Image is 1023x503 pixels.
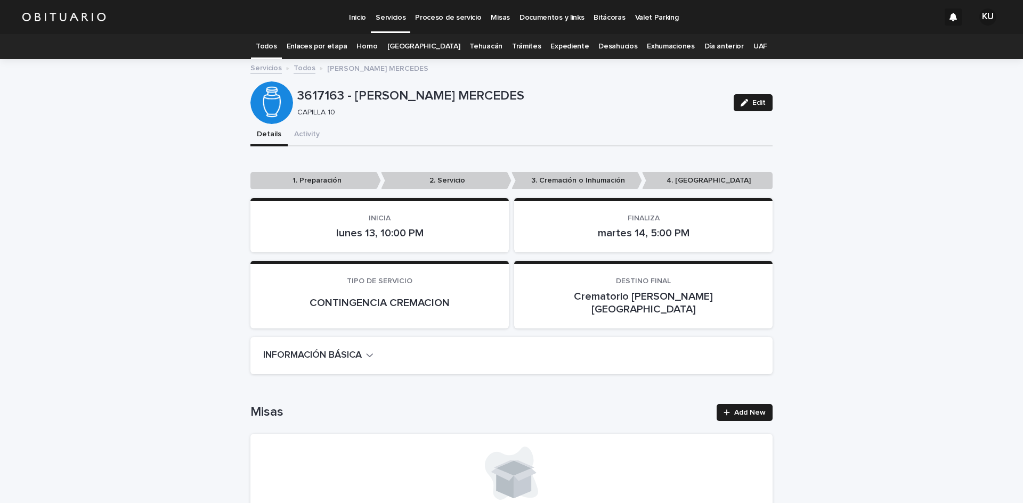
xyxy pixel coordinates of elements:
h2: INFORMACIÓN BÁSICA [263,350,362,361]
button: Activity [288,124,326,146]
a: UAF [753,34,767,59]
p: [PERSON_NAME] MERCEDES [327,62,428,73]
a: Tehuacán [469,34,502,59]
p: 1. Preparación [250,172,381,189]
button: Edit [734,94,773,111]
a: Día anterior [704,34,744,59]
a: Servicios [250,61,282,73]
p: martes 14, 5:00 PM [527,227,760,240]
a: Desahucios [598,34,637,59]
h1: Misas [250,405,710,420]
p: Crematorio [PERSON_NAME][GEOGRAPHIC_DATA] [527,290,760,316]
span: TIPO DE SERVICIO [347,277,412,285]
a: Todos [256,34,277,59]
a: Add New [717,404,773,421]
button: INFORMACIÓN BÁSICA [263,350,374,361]
p: 2. Servicio [381,172,511,189]
a: Trámites [512,34,541,59]
span: Add New [734,409,766,416]
a: Horno [356,34,377,59]
p: 3. Cremación o Inhumación [511,172,642,189]
p: 3617163 - [PERSON_NAME] MERCEDES [297,88,725,104]
span: DESTINO FINAL [616,277,671,285]
p: CONTINGENCIA CREMACION [263,296,496,309]
span: INICIA [369,215,391,222]
p: lunes 13, 10:00 PM [263,227,496,240]
p: 4. [GEOGRAPHIC_DATA] [642,172,773,189]
a: Exhumaciones [647,34,694,59]
img: HUM7g2VNRLqGMmR9WVqf [21,6,107,28]
a: [GEOGRAPHIC_DATA] [387,34,460,59]
span: FINALIZA [628,215,660,222]
div: KU [979,9,996,26]
a: Enlaces por etapa [287,34,347,59]
p: CAPILLA 10 [297,108,721,117]
a: Todos [294,61,315,73]
span: Edit [752,99,766,106]
button: Details [250,124,288,146]
a: Expediente [550,34,589,59]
